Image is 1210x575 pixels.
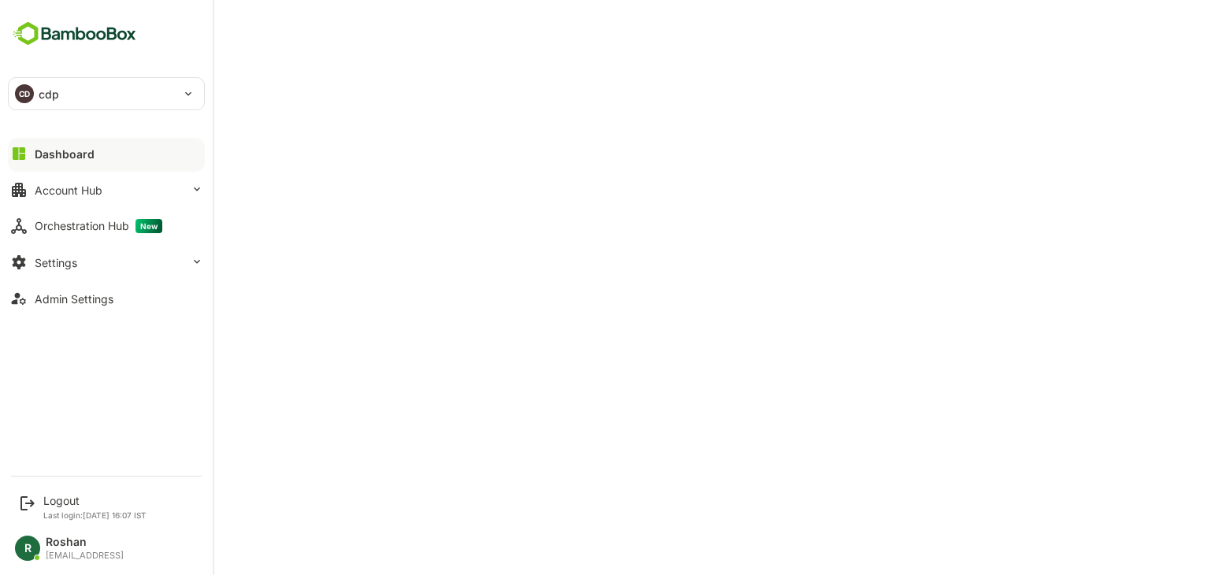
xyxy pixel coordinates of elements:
[35,147,95,161] div: Dashboard
[35,219,162,233] div: Orchestration Hub
[15,84,34,103] div: CD
[43,494,147,507] div: Logout
[35,184,102,197] div: Account Hub
[35,292,113,306] div: Admin Settings
[46,536,124,549] div: Roshan
[8,174,205,206] button: Account Hub
[8,283,205,314] button: Admin Settings
[8,247,205,278] button: Settings
[8,19,141,49] img: BambooboxFullLogoMark.5f36c76dfaba33ec1ec1367b70bb1252.svg
[8,138,205,169] button: Dashboard
[135,219,162,233] span: New
[35,256,77,269] div: Settings
[15,536,40,561] div: R
[8,210,205,242] button: Orchestration HubNew
[43,510,147,520] p: Last login: [DATE] 16:07 IST
[9,78,204,109] div: CDcdp
[39,86,59,102] p: cdp
[46,551,124,561] div: [EMAIL_ADDRESS]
